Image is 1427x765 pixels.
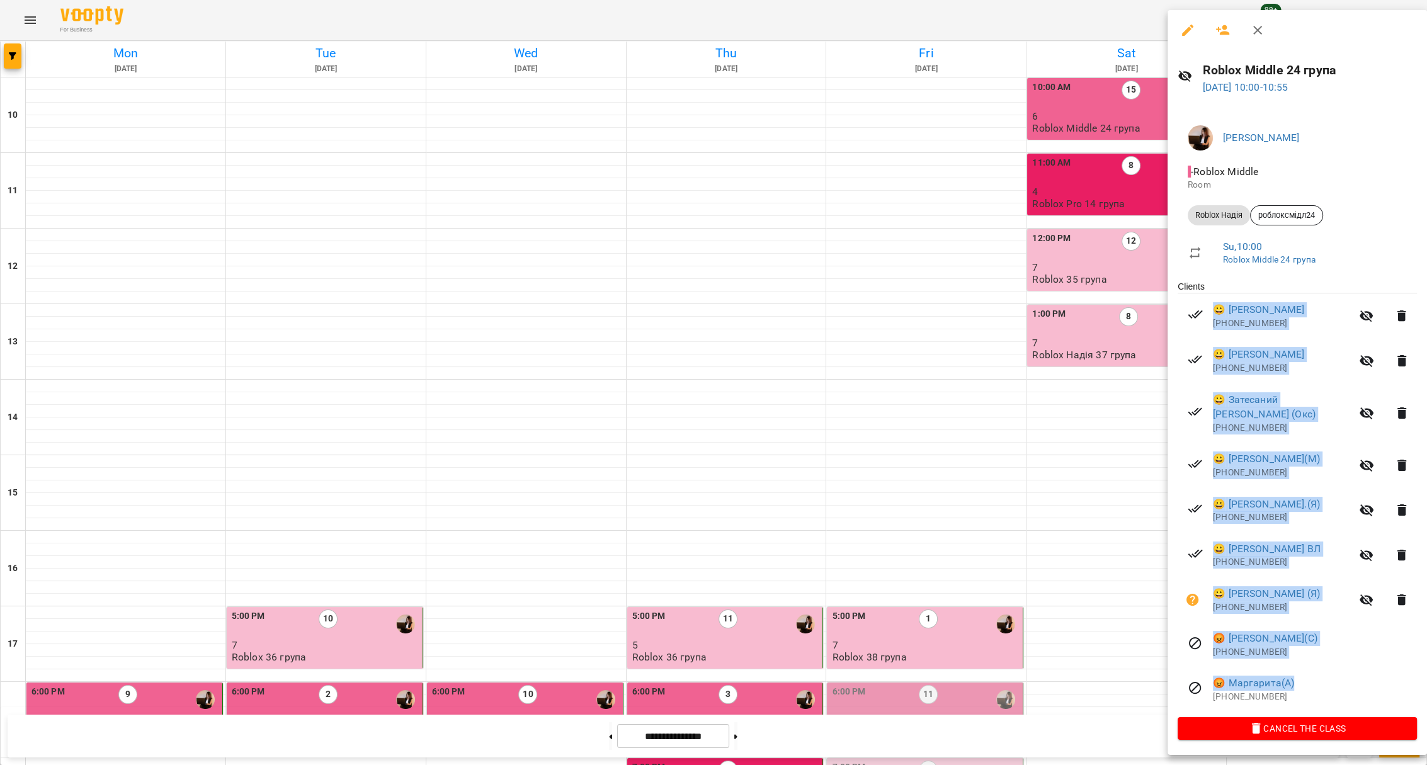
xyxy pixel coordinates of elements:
[1213,347,1304,362] a: 😀 [PERSON_NAME]
[1213,586,1320,601] a: 😀 [PERSON_NAME] (Я)
[1213,631,1317,646] a: 😡 [PERSON_NAME](С)
[1251,210,1322,221] span: роблоксмідл24
[1188,125,1213,150] img: f1c8304d7b699b11ef2dd1d838014dff.jpg
[1213,302,1304,317] a: 😀 [PERSON_NAME]
[1213,392,1351,422] a: 😀 Затесаний [PERSON_NAME] (Окс)
[1250,205,1323,225] div: роблоксмідл24
[1188,721,1407,736] span: Cancel the class
[1178,585,1208,615] button: Unpaid. Bill the attendance?
[1213,497,1320,512] a: 😀 [PERSON_NAME].(Я)
[1213,362,1351,375] p: [PHONE_NUMBER]
[1178,280,1417,717] ul: Clients
[1223,241,1262,252] a: Su , 10:00
[1213,317,1351,330] p: [PHONE_NUMBER]
[1213,422,1351,434] p: [PHONE_NUMBER]
[1188,179,1407,191] p: Room
[1188,166,1261,178] span: - Roblox Middlе
[1213,646,1417,659] p: [PHONE_NUMBER]
[1188,456,1203,472] svg: Paid
[1223,254,1316,264] a: Roblox Middle 24 група
[1213,691,1417,703] p: [PHONE_NUMBER]
[1188,636,1203,651] svg: Visit canceled
[1213,676,1294,691] a: 😡 Маргарита(А)
[1203,60,1417,80] h6: Roblox Middle 24 група
[1188,307,1203,322] svg: Paid
[1213,467,1351,479] p: [PHONE_NUMBER]
[1178,717,1417,740] button: Cancel the class
[1203,81,1288,93] a: [DATE] 10:00-10:55
[1188,681,1203,696] svg: Visit canceled
[1188,546,1203,561] svg: Paid
[1188,352,1203,367] svg: Paid
[1213,511,1351,524] p: [PHONE_NUMBER]
[1213,541,1321,557] a: 😀 [PERSON_NAME] ВЛ
[1213,556,1351,569] p: [PHONE_NUMBER]
[1223,132,1299,144] a: [PERSON_NAME]
[1188,501,1203,516] svg: Paid
[1188,210,1250,221] span: Roblox Надія
[1213,451,1320,467] a: 😀 [PERSON_NAME](М)
[1213,601,1351,614] p: [PHONE_NUMBER]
